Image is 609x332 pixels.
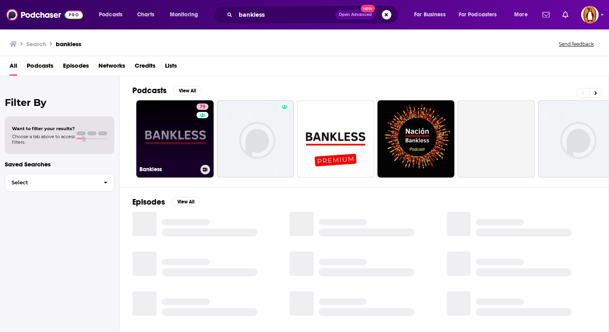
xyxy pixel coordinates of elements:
a: All [10,59,17,76]
span: Logged in as penguin_portfolio [581,6,599,23]
span: Monitoring [170,9,198,20]
button: open menu [454,8,509,21]
span: Open Advanced [339,13,372,17]
h3: Bankless [139,166,197,173]
span: For Podcasters [459,9,497,20]
h3: Search [26,40,46,48]
span: Podcasts [99,9,122,20]
img: User Profile [581,6,599,23]
h2: Episodes [132,197,165,207]
span: Choose a tab above to access filters. [12,134,75,145]
a: Lists [165,59,177,76]
a: 79 [196,104,208,110]
a: EpisodesView All [132,197,200,207]
img: Podchaser - Follow, Share and Rate Podcasts [6,7,83,22]
button: Show profile menu [581,6,599,23]
a: Episodes [63,59,89,76]
a: PodcastsView All [132,86,202,96]
button: Send feedback [556,41,596,47]
button: View All [173,86,202,96]
span: More [514,9,528,20]
h3: bankless [56,40,81,48]
button: open menu [93,8,133,21]
span: For Business [414,9,446,20]
span: Want to filter your results? [12,126,75,131]
div: Search podcasts, credits, & more... [221,6,406,24]
button: Open AdvancedNew [335,10,375,20]
p: Saved Searches [5,160,114,168]
span: Select [5,180,97,185]
a: Charts [132,8,159,21]
h2: Podcasts [132,86,167,96]
button: Select [5,174,114,191]
span: New [361,5,375,12]
a: Show notifications dropdown [559,8,572,21]
a: Networks [98,59,125,76]
button: View All [171,197,200,207]
h2: Filter By [5,97,114,108]
button: open menu [409,8,456,21]
button: open menu [509,8,538,21]
a: Show notifications dropdown [539,8,553,21]
a: Podcasts [27,59,53,76]
button: open menu [164,8,208,21]
span: Charts [137,9,154,20]
a: Credits [135,59,155,76]
input: Search podcasts, credits, & more... [236,8,335,21]
a: 79Bankless [136,100,214,178]
span: 79 [200,103,205,111]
